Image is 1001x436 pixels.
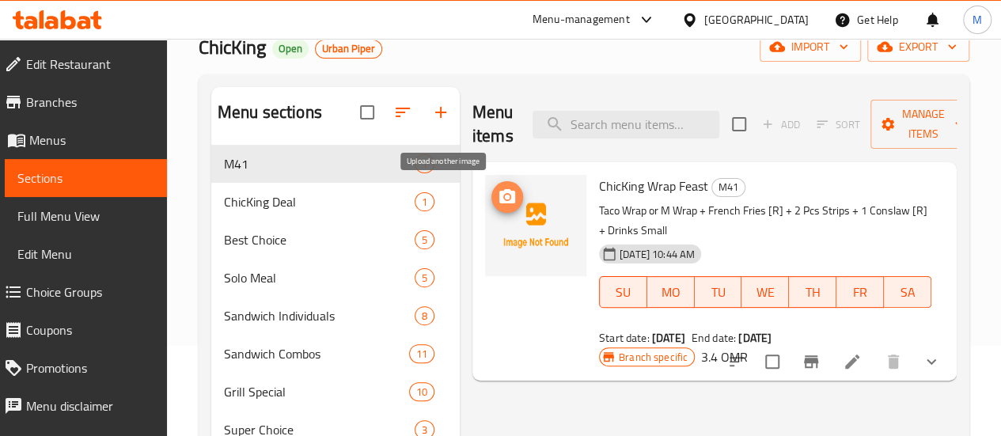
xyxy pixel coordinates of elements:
span: Open [272,42,309,55]
button: show more [912,343,950,381]
span: Best Choice [224,230,415,249]
span: Coupons [26,320,154,339]
button: upload picture [491,181,523,213]
span: 10 [410,385,434,400]
svg: Show Choices [922,352,941,371]
a: Edit menu item [843,352,862,371]
span: End date: [692,328,736,348]
span: Select section first [806,112,870,137]
button: export [867,32,969,62]
div: items [409,344,434,363]
div: Best Choice5 [211,221,460,259]
span: export [880,37,957,57]
span: SU [606,281,641,304]
span: FR [843,281,878,304]
input: search [533,111,719,138]
h2: Menu sections [218,100,322,124]
span: Select all sections [351,96,384,129]
div: M411 [211,145,460,183]
span: Sections [17,169,154,188]
img: ChicKing Wrap Feast [485,175,586,276]
button: import [760,32,861,62]
span: ChicKing [199,29,266,65]
span: SA [890,281,925,304]
span: Edit Menu [17,245,154,263]
div: Solo Meal5 [211,259,460,297]
div: M41 [711,178,745,197]
div: [GEOGRAPHIC_DATA] [704,11,809,28]
span: 1 [415,157,434,172]
span: Branches [26,93,154,112]
button: Branch-specific-item [792,343,830,381]
div: Sandwich Combos11 [211,335,460,373]
span: M41 [712,178,745,196]
span: 11 [410,347,434,362]
div: Sandwich Individuals8 [211,297,460,335]
div: items [415,268,434,287]
div: Open [272,40,309,59]
span: Grill Special [224,382,409,401]
span: TU [701,281,736,304]
button: TH [789,276,836,308]
div: items [415,154,434,173]
span: ChicKing Wrap Feast [599,174,708,198]
p: Taco Wrap or M Wrap + French Fries [R] + 2 Pcs Strips + 1 Conslaw [R] + Drinks Small [599,201,931,241]
div: ChicKing Deal1 [211,183,460,221]
button: TU [695,276,742,308]
button: sort-choices [718,343,756,381]
b: [DATE] [652,328,685,348]
span: Menu disclaimer [26,396,154,415]
span: WE [748,281,783,304]
span: MO [654,281,688,304]
span: Solo Meal [224,268,415,287]
b: [DATE] [738,328,772,348]
span: Sandwich Individuals [224,306,415,325]
span: Sort sections [384,93,422,131]
h2: Menu items [472,100,514,148]
button: SU [599,276,647,308]
div: items [415,230,434,249]
span: Full Menu View [17,207,154,226]
button: WE [741,276,789,308]
div: items [409,382,434,401]
a: Sections [5,159,167,197]
button: SA [884,276,931,308]
span: Sandwich Combos [224,344,409,363]
div: Menu-management [533,10,630,29]
button: delete [874,343,912,381]
button: MO [647,276,695,308]
span: M [973,11,982,28]
span: [DATE] 10:44 AM [613,247,701,262]
span: TH [795,281,830,304]
span: Promotions [26,358,154,377]
span: Select section [722,108,756,141]
button: FR [836,276,884,308]
span: Add item [756,112,806,137]
span: 1 [415,195,434,210]
span: Branch specific [612,350,694,365]
span: Select to update [756,345,789,378]
a: Full Menu View [5,197,167,235]
span: Menus [29,131,154,150]
div: items [415,192,434,211]
span: Edit Restaurant [26,55,154,74]
span: Urban Piper [316,42,381,55]
span: 5 [415,271,434,286]
div: items [415,306,434,325]
button: Manage items [870,100,976,149]
h6: 3.4 OMR [701,346,748,368]
a: Edit Menu [5,235,167,273]
span: ChicKing Deal [224,192,415,211]
span: M41 [224,154,415,173]
span: Start date: [599,328,650,348]
span: 8 [415,309,434,324]
span: 5 [415,233,434,248]
div: Grill Special10 [211,373,460,411]
span: Manage items [883,104,964,144]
